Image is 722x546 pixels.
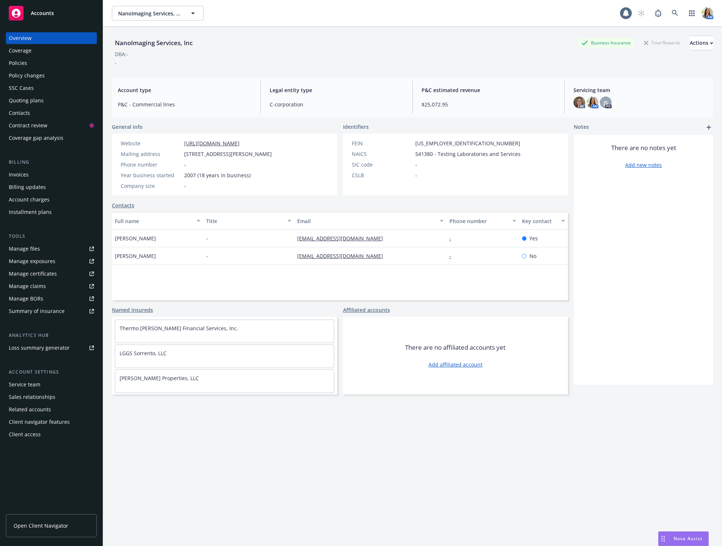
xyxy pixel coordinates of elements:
div: Drag to move [659,532,668,546]
a: Client access [6,429,97,440]
a: Coverage gap analysis [6,132,97,144]
div: Website [121,139,181,147]
img: photo [587,97,598,108]
div: Contract review [9,120,47,131]
button: Title [203,212,295,230]
span: - [415,161,417,168]
div: Client navigator features [9,416,70,428]
a: Manage files [6,243,97,255]
div: NAICS [352,150,412,158]
div: Sales relationships [9,391,55,403]
div: Contacts [9,107,30,119]
span: - [184,161,186,168]
div: Installment plans [9,206,52,218]
div: Title [206,217,284,225]
div: Invoices [9,169,29,181]
span: Legal entity type [270,86,404,94]
span: - [184,182,186,190]
div: Service team [9,379,40,390]
a: Manage BORs [6,293,97,305]
div: Tools [6,233,97,240]
a: Contacts [6,107,97,119]
a: LGGS Sorrento, LLC [120,350,167,357]
a: Start snowing [634,6,649,21]
div: Key contact [522,217,557,225]
div: Related accounts [9,404,51,415]
span: JS [604,99,608,106]
div: Overview [9,32,32,44]
a: Named insureds [112,306,153,314]
a: Related accounts [6,404,97,415]
a: Report a Bug [651,6,666,21]
div: DBA: - [115,50,128,58]
div: Policies [9,57,27,69]
a: Coverage [6,45,97,57]
button: Phone number [446,212,519,230]
div: Email [297,217,435,225]
a: Manage exposures [6,255,97,267]
a: Manage claims [6,280,97,292]
a: Quoting plans [6,95,97,106]
a: Search [668,6,682,21]
div: Loss summary generator [9,342,70,354]
span: - [206,234,208,242]
span: [PERSON_NAME] [115,252,156,260]
div: Policy changes [9,70,45,81]
a: Switch app [685,6,699,21]
div: Business Insurance [578,38,634,47]
a: SSC Cases [6,82,97,94]
span: 2007 (18 years in business) [184,171,251,179]
div: Mailing address [121,150,181,158]
span: There are no affiliated accounts yet [405,343,506,352]
span: [PERSON_NAME] [115,234,156,242]
div: Total Rewards [640,38,684,47]
button: Full name [112,212,203,230]
a: Contacts [112,201,134,209]
span: Nova Assist [674,535,703,542]
div: Manage BORs [9,293,43,305]
div: SSC Cases [9,82,34,94]
span: 541380 - Testing Laboratories and Services [415,150,521,158]
a: Contract review [6,120,97,131]
span: P&C - Commercial lines [118,101,252,108]
button: Nova Assist [658,531,709,546]
a: Billing updates [6,181,97,193]
a: Summary of insurance [6,305,97,317]
a: Sales relationships [6,391,97,403]
a: Service team [6,379,97,390]
span: NanoImaging Services, Inc [118,10,182,17]
span: $25,072.95 [422,101,555,108]
span: Servicing team [573,86,707,94]
div: Full name [115,217,192,225]
div: Manage certificates [9,268,57,280]
div: SIC code [352,161,412,168]
button: Email [294,212,446,230]
a: Invoices [6,169,97,181]
div: CSLB [352,171,412,179]
a: Loss summary generator [6,342,97,354]
div: Account settings [6,368,97,376]
span: There are no notes yet [611,143,676,152]
div: NanoImaging Services, Inc [112,38,196,48]
a: Overview [6,32,97,44]
span: Yes [529,234,538,242]
a: Policies [6,57,97,69]
div: Company size [121,182,181,190]
button: Actions [690,36,713,50]
div: Client access [9,429,41,440]
span: C-corporation [270,101,404,108]
div: Billing updates [9,181,46,193]
div: FEIN [352,139,412,147]
div: Phone number [449,217,508,225]
button: NanoImaging Services, Inc [112,6,204,21]
span: No [529,252,536,260]
a: Accounts [6,3,97,23]
span: Identifiers [343,123,369,131]
img: photo [573,97,585,108]
a: Client navigator features [6,416,97,428]
span: - [206,252,208,260]
span: [STREET_ADDRESS][PERSON_NAME] [184,150,272,158]
span: - [415,171,417,179]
